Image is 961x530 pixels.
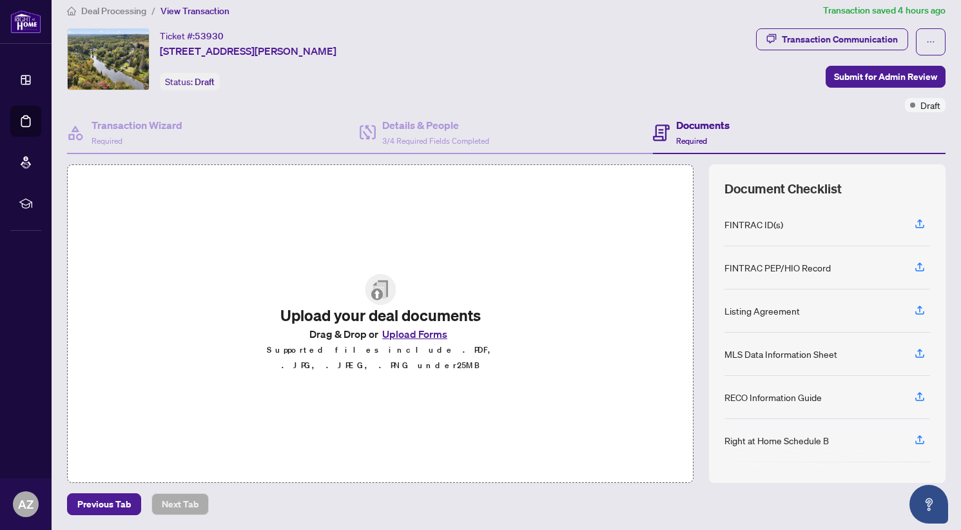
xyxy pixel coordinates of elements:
[926,37,935,46] span: ellipsis
[724,217,783,231] div: FINTRAC ID(s)
[10,10,41,34] img: logo
[676,136,707,146] span: Required
[676,117,730,133] h4: Documents
[240,264,521,384] span: File UploadUpload your deal documentsDrag & Drop orUpload FormsSupported files include .PDF, .JPG...
[160,5,229,17] span: View Transaction
[92,117,182,133] h4: Transaction Wizard
[382,136,489,146] span: 3/4 Required Fields Completed
[909,485,948,524] button: Open asap
[823,3,946,18] article: Transaction saved 4 hours ago
[195,30,224,42] span: 53930
[92,136,122,146] span: Required
[160,43,336,59] span: [STREET_ADDRESS][PERSON_NAME]
[68,29,149,90] img: IMG-N12414143_1.jpg
[724,433,829,447] div: Right at Home Schedule B
[18,495,34,513] span: AZ
[160,28,224,43] div: Ticket #:
[834,66,937,87] span: Submit for Admin Review
[81,5,146,17] span: Deal Processing
[151,493,209,515] button: Next Tab
[724,390,822,404] div: RECO Information Guide
[920,98,940,112] span: Draft
[250,342,511,373] p: Supported files include .PDF, .JPG, .JPEG, .PNG under 25 MB
[378,326,451,342] button: Upload Forms
[195,76,215,88] span: Draft
[67,6,76,15] span: home
[250,305,511,326] h2: Upload your deal documents
[382,117,489,133] h4: Details & People
[724,260,831,275] div: FINTRAC PEP/HIO Record
[724,180,842,198] span: Document Checklist
[756,28,908,50] button: Transaction Communication
[67,493,141,515] button: Previous Tab
[160,73,220,90] div: Status:
[365,274,396,305] img: File Upload
[77,494,131,515] span: Previous Tab
[724,347,837,361] div: MLS Data Information Sheet
[151,3,155,18] li: /
[724,304,800,318] div: Listing Agreement
[826,66,946,88] button: Submit for Admin Review
[782,29,898,50] div: Transaction Communication
[309,326,451,342] span: Drag & Drop or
